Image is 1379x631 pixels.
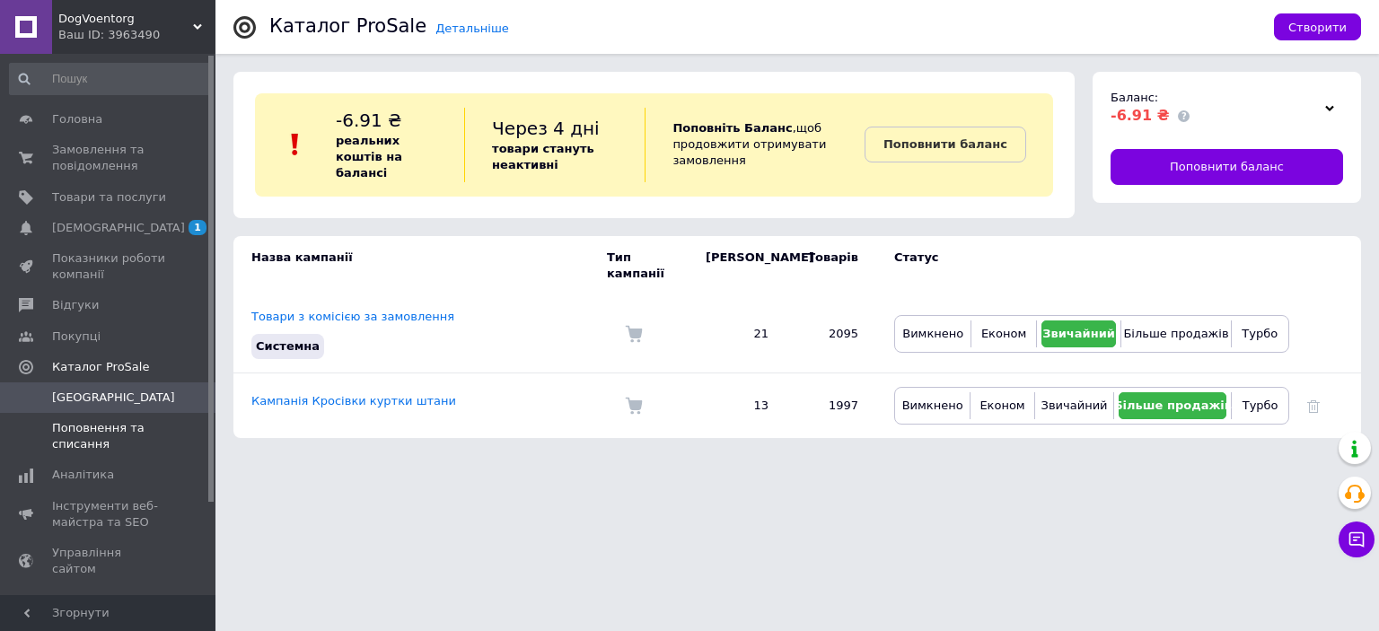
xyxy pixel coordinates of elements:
button: Більше продажів [1119,392,1226,419]
span: [GEOGRAPHIC_DATA] [52,390,175,406]
b: Поповнити баланс [883,137,1007,151]
a: Поповнити баланс [865,127,1026,162]
span: Гаманець компанії [52,592,166,624]
img: Комісія за замовлення [625,397,643,415]
a: Видалити [1307,399,1320,412]
span: Звичайний [1041,399,1108,412]
button: Звичайний [1041,320,1117,347]
span: Економ [979,399,1024,412]
button: Вимкнено [900,392,965,419]
span: Поповнення та списання [52,420,166,452]
div: , щоб продовжити отримувати замовлення [645,108,865,182]
a: Товари з комісією за замовлення [251,310,454,323]
span: 1 [189,220,206,235]
span: Головна [52,111,102,127]
td: Тип кампанії [607,236,688,295]
button: Звичайний [1040,392,1110,419]
span: Звичайний [1042,327,1115,340]
span: Турбо [1243,399,1278,412]
button: Більше продажів [1126,320,1225,347]
td: [PERSON_NAME] [688,236,786,295]
button: Створити [1274,13,1361,40]
span: -6.91 ₴ [1111,107,1169,124]
td: Статус [876,236,1289,295]
button: Турбо [1236,392,1284,419]
button: Економ [975,392,1029,419]
div: Каталог ProSale [269,17,426,36]
span: -6.91 ₴ [336,110,402,131]
span: Більше продажів [1123,327,1228,340]
span: Управління сайтом [52,545,166,577]
span: Товари та послуги [52,189,166,206]
span: Вимкнено [902,399,963,412]
b: товари стануть неактивні [492,142,594,171]
span: Створити [1288,21,1347,34]
a: Кампанія Кросівки куртки штани [251,394,456,408]
td: Назва кампанії [233,236,607,295]
button: Турбо [1236,320,1284,347]
b: реальних коштів на балансі [336,134,402,180]
span: Через 4 дні [492,118,600,139]
span: DogVoentorg [58,11,193,27]
button: Економ [976,320,1031,347]
input: Пошук [9,63,212,95]
b: Поповніть Баланс [672,121,792,135]
span: Каталог ProSale [52,359,149,375]
span: Замовлення та повідомлення [52,142,166,174]
span: Поповнити баланс [1170,159,1284,175]
button: Чат з покупцем [1339,521,1375,557]
span: Баланс: [1111,91,1158,104]
td: 1997 [786,373,876,439]
span: [DEMOGRAPHIC_DATA] [52,220,185,236]
span: Турбо [1242,327,1278,340]
a: Поповнити баланс [1111,149,1343,185]
span: Аналітика [52,467,114,483]
span: Інструменти веб-майстра та SEO [52,498,166,530]
span: Вимкнено [902,327,963,340]
span: Покупці [52,329,101,345]
span: Економ [981,327,1026,340]
td: 13 [688,373,786,439]
img: :exclamation: [282,131,309,158]
td: 21 [688,295,786,373]
a: Детальніше [435,22,509,35]
span: Відгуки [52,297,99,313]
span: Показники роботи компанії [52,250,166,283]
span: Більше продажів [1114,399,1232,412]
button: Вимкнено [900,320,966,347]
div: Ваш ID: 3963490 [58,27,215,43]
td: 2095 [786,295,876,373]
span: Системна [256,339,320,353]
td: Товарів [786,236,876,295]
img: Комісія за замовлення [625,325,643,343]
